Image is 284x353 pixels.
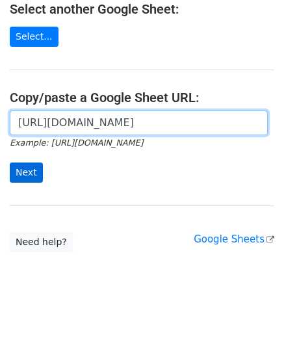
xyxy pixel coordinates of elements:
[219,291,284,353] iframe: Chat Widget
[10,90,274,105] h4: Copy/paste a Google Sheet URL:
[10,138,143,148] small: Example: [URL][DOMAIN_NAME]
[10,163,43,183] input: Next
[10,232,73,252] a: Need help?
[10,1,274,17] h4: Select another Google Sheet:
[10,111,268,135] input: Paste your Google Sheet URL here
[194,233,274,245] a: Google Sheets
[10,27,58,47] a: Select...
